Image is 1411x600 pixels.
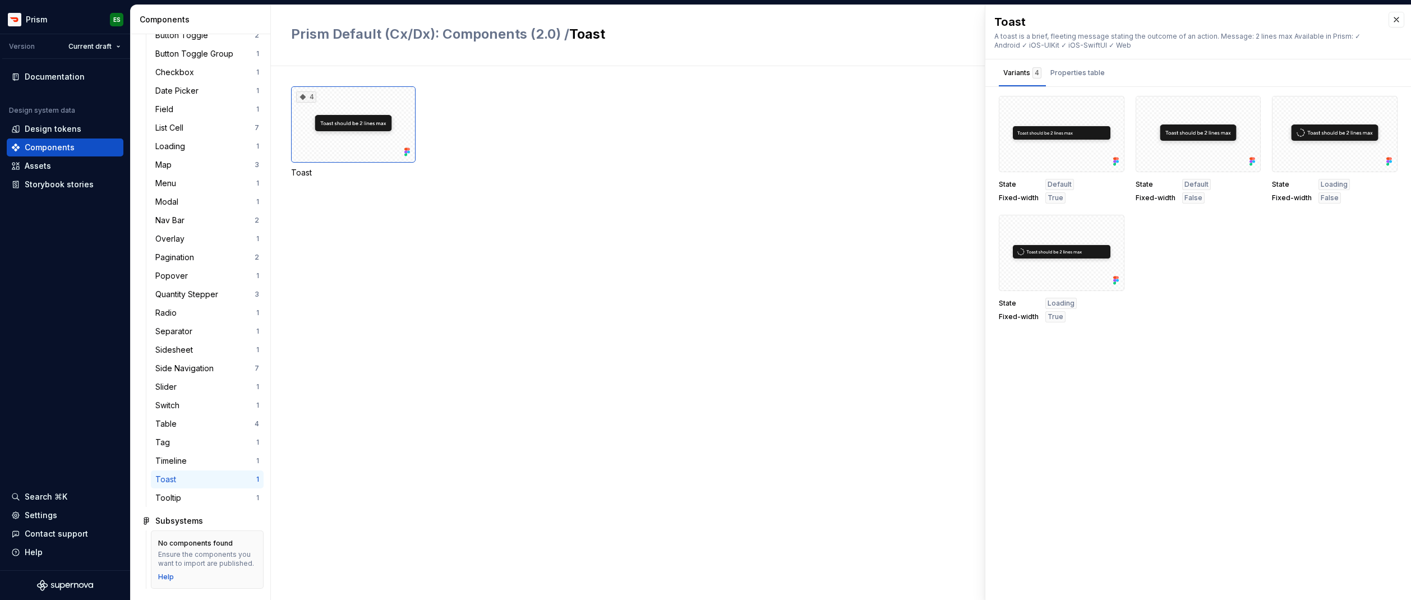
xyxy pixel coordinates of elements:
[37,580,93,591] svg: Supernova Logo
[255,123,259,132] div: 7
[256,456,259,465] div: 1
[994,32,1377,50] div: A toast is a brief, fleeting message stating the outcome of an action. Message: 2 lines max Avail...
[158,539,233,548] div: No components found
[155,455,191,467] div: Timeline
[151,359,264,377] a: Side Navigation7
[255,364,259,373] div: 7
[999,180,1039,189] span: State
[151,267,264,285] a: Popover1
[155,104,178,115] div: Field
[9,106,75,115] div: Design system data
[155,307,181,319] div: Radio
[151,489,264,507] a: Tooltip1
[291,167,416,178] div: Toast
[151,304,264,322] a: Radio1
[7,488,123,506] button: Search ⌘K
[2,7,128,31] button: PrismES
[113,15,121,24] div: ES
[25,160,51,172] div: Assets
[1272,180,1312,189] span: State
[1184,180,1209,189] span: Default
[1048,299,1075,308] span: Loading
[155,515,203,527] div: Subsystems
[9,42,35,51] div: Version
[7,120,123,138] a: Design tokens
[291,26,569,42] span: Prism Default (Cx/Dx): Components (2.0) /
[1032,67,1041,79] div: 4
[7,176,123,193] a: Storybook stories
[8,13,21,26] img: bd52d190-91a7-4889-9e90-eccda45865b1.png
[256,68,259,77] div: 1
[999,193,1039,202] span: Fixed-width
[151,193,264,211] a: Modal1
[1136,180,1175,189] span: State
[151,452,264,470] a: Timeline1
[151,156,264,174] a: Map3
[155,474,181,485] div: Toast
[155,159,176,170] div: Map
[155,270,192,281] div: Popover
[256,438,259,447] div: 1
[151,100,264,118] a: Field1
[999,299,1039,308] span: State
[158,550,256,568] div: Ensure the components you want to import are published.
[68,42,112,51] span: Current draft
[7,139,123,156] a: Components
[155,252,199,263] div: Pagination
[151,322,264,340] a: Separator1
[151,341,264,359] a: Sidesheet1
[256,401,259,410] div: 1
[151,470,264,488] a: Toast1
[155,381,181,393] div: Slider
[25,179,94,190] div: Storybook stories
[7,543,123,561] button: Help
[151,415,264,433] a: Table4
[1003,67,1041,79] div: Variants
[255,31,259,40] div: 2
[256,197,259,206] div: 1
[155,30,213,41] div: Button Toggle
[151,285,264,303] a: Quantity Stepper3
[256,105,259,114] div: 1
[1136,193,1175,202] span: Fixed-width
[256,86,259,95] div: 1
[25,510,57,521] div: Settings
[7,157,123,175] a: Assets
[7,68,123,86] a: Documentation
[155,196,183,207] div: Modal
[155,48,238,59] div: Button Toggle Group
[155,85,203,96] div: Date Picker
[151,396,264,414] a: Switch1
[158,573,174,581] a: Help
[151,433,264,451] a: Tag1
[25,123,81,135] div: Design tokens
[255,216,259,225] div: 2
[151,63,264,81] a: Checkbox1
[256,49,259,58] div: 1
[151,378,264,396] a: Slider1
[151,119,264,137] a: List Cell7
[151,211,264,229] a: Nav Bar2
[151,248,264,266] a: Pagination2
[256,234,259,243] div: 1
[256,382,259,391] div: 1
[25,142,75,153] div: Components
[256,345,259,354] div: 1
[1321,180,1348,189] span: Loading
[255,290,259,299] div: 3
[151,26,264,44] a: Button Toggle2
[255,419,259,428] div: 4
[256,327,259,336] div: 1
[151,137,264,155] a: Loading1
[255,253,259,262] div: 2
[137,512,264,530] a: Subsystems
[256,142,259,151] div: 1
[1272,193,1312,202] span: Fixed-width
[994,14,1377,30] div: Toast
[151,230,264,248] a: Overlay1
[256,179,259,188] div: 1
[63,39,126,54] button: Current draft
[255,160,259,169] div: 3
